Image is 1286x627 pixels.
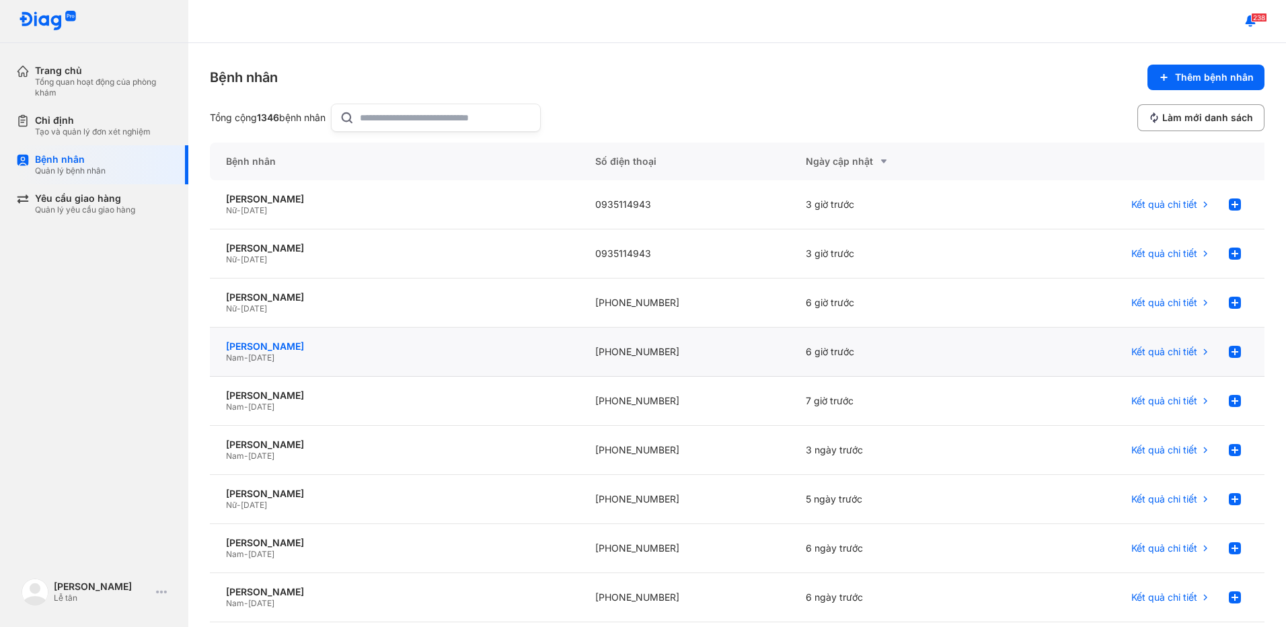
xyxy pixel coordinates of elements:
[790,180,1001,229] div: 3 giờ trước
[790,229,1001,279] div: 3 giờ trước
[1175,71,1254,83] span: Thêm bệnh nhân
[579,426,790,475] div: [PHONE_NUMBER]
[1131,542,1197,554] span: Kết quả chi tiết
[806,153,985,170] div: Ngày cập nhật
[257,112,279,123] span: 1346
[790,377,1001,426] div: 7 giờ trước
[241,500,267,510] span: [DATE]
[1131,198,1197,211] span: Kết quả chi tiết
[790,475,1001,524] div: 5 ngày trước
[244,402,248,412] span: -
[226,451,244,461] span: Nam
[35,153,106,165] div: Bệnh nhân
[1131,297,1197,309] span: Kết quả chi tiết
[54,581,151,593] div: [PERSON_NAME]
[35,65,172,77] div: Trang chủ
[226,242,563,254] div: [PERSON_NAME]
[226,353,244,363] span: Nam
[210,68,278,87] div: Bệnh nhân
[237,254,241,264] span: -
[248,598,274,608] span: [DATE]
[226,549,244,559] span: Nam
[226,500,237,510] span: Nữ
[226,402,244,412] span: Nam
[35,114,151,126] div: Chỉ định
[244,451,248,461] span: -
[226,340,563,353] div: [PERSON_NAME]
[210,143,579,180] div: Bệnh nhân
[19,11,77,32] img: logo
[226,586,563,598] div: [PERSON_NAME]
[1131,493,1197,505] span: Kết quả chi tiết
[226,303,237,313] span: Nữ
[22,579,48,605] img: logo
[226,537,563,549] div: [PERSON_NAME]
[1137,104,1264,131] button: Làm mới danh sách
[1131,591,1197,603] span: Kết quả chi tiết
[244,353,248,363] span: -
[226,205,237,215] span: Nữ
[226,439,563,451] div: [PERSON_NAME]
[790,328,1001,377] div: 6 giờ trước
[790,524,1001,573] div: 6 ngày trước
[248,451,274,461] span: [DATE]
[1251,13,1267,22] span: 238
[579,573,790,622] div: [PHONE_NUMBER]
[226,488,563,500] div: [PERSON_NAME]
[579,229,790,279] div: 0935114943
[226,291,563,303] div: [PERSON_NAME]
[1162,112,1253,124] span: Làm mới danh sách
[248,402,274,412] span: [DATE]
[248,353,274,363] span: [DATE]
[210,112,326,124] div: Tổng cộng bệnh nhân
[35,165,106,176] div: Quản lý bệnh nhân
[244,598,248,608] span: -
[790,426,1001,475] div: 3 ngày trước
[1131,248,1197,260] span: Kết quả chi tiết
[241,303,267,313] span: [DATE]
[35,205,135,215] div: Quản lý yêu cầu giao hàng
[226,598,244,608] span: Nam
[1131,346,1197,358] span: Kết quả chi tiết
[1147,65,1264,90] button: Thêm bệnh nhân
[54,593,151,603] div: Lễ tân
[1131,444,1197,456] span: Kết quả chi tiết
[237,205,241,215] span: -
[1131,395,1197,407] span: Kết quả chi tiết
[237,303,241,313] span: -
[35,77,172,98] div: Tổng quan hoạt động của phòng khám
[241,254,267,264] span: [DATE]
[579,143,790,180] div: Số điện thoại
[226,254,237,264] span: Nữ
[226,193,563,205] div: [PERSON_NAME]
[790,573,1001,622] div: 6 ngày trước
[579,279,790,328] div: [PHONE_NUMBER]
[241,205,267,215] span: [DATE]
[579,524,790,573] div: [PHONE_NUMBER]
[579,180,790,229] div: 0935114943
[579,475,790,524] div: [PHONE_NUMBER]
[226,390,563,402] div: [PERSON_NAME]
[579,328,790,377] div: [PHONE_NUMBER]
[35,126,151,137] div: Tạo và quản lý đơn xét nghiệm
[237,500,241,510] span: -
[35,192,135,205] div: Yêu cầu giao hàng
[248,549,274,559] span: [DATE]
[244,549,248,559] span: -
[579,377,790,426] div: [PHONE_NUMBER]
[790,279,1001,328] div: 6 giờ trước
